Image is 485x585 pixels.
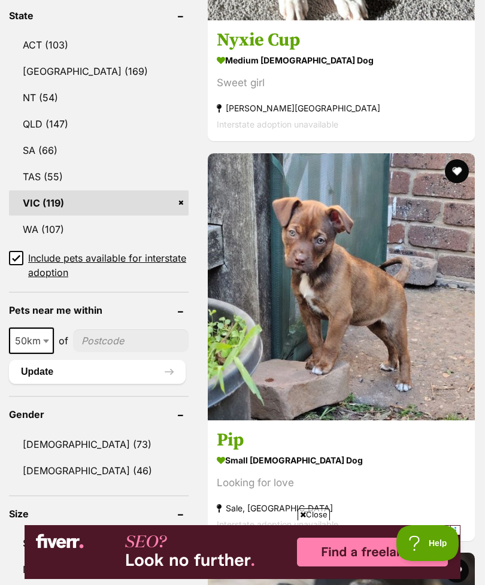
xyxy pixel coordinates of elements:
[217,52,466,69] strong: medium [DEMOGRAPHIC_DATA] Dog
[9,217,189,242] a: WA (107)
[217,500,466,516] strong: Sale, [GEOGRAPHIC_DATA]
[217,475,466,491] div: Looking for love
[9,190,189,216] a: VIC (119)
[9,432,189,457] a: [DEMOGRAPHIC_DATA] (73)
[217,120,338,130] span: Interstate adoption unavailable
[9,328,54,354] span: 50km
[9,251,189,280] a: Include pets available for interstate adoption
[9,557,189,582] a: Medium (87)
[445,159,469,183] button: favourite
[208,20,475,142] a: Nyxie Cup medium [DEMOGRAPHIC_DATA] Dog Sweet girl [PERSON_NAME][GEOGRAPHIC_DATA] Interstate adop...
[9,111,189,137] a: QLD (147)
[9,10,189,21] header: State
[9,32,189,57] a: ACT (103)
[298,508,330,520] span: Close
[9,164,189,189] a: TAS (55)
[9,360,186,384] button: Update
[217,429,466,451] h3: Pip
[217,29,466,52] h3: Nyxie Cup
[208,153,475,420] img: Pip - Border Collie Dog
[217,451,466,469] strong: small [DEMOGRAPHIC_DATA] Dog
[217,75,466,92] div: Sweet girl
[28,251,189,280] span: Include pets available for interstate adoption
[9,531,189,556] a: Small (14)
[396,525,461,561] iframe: Help Scout Beacon - Open
[9,138,189,163] a: SA (66)
[59,334,68,348] span: of
[9,508,189,519] header: Size
[217,101,466,117] strong: [PERSON_NAME][GEOGRAPHIC_DATA]
[9,305,189,316] header: Pets near me within
[9,85,189,110] a: NT (54)
[25,525,460,579] iframe: Advertisement
[9,409,189,420] header: Gender
[10,332,53,349] span: 50km
[208,420,475,541] a: Pip small [DEMOGRAPHIC_DATA] Dog Looking for love Sale, [GEOGRAPHIC_DATA] Interstate adoption una...
[73,329,189,352] input: postcode
[9,59,189,84] a: [GEOGRAPHIC_DATA] (169)
[9,458,189,483] a: [DEMOGRAPHIC_DATA] (46)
